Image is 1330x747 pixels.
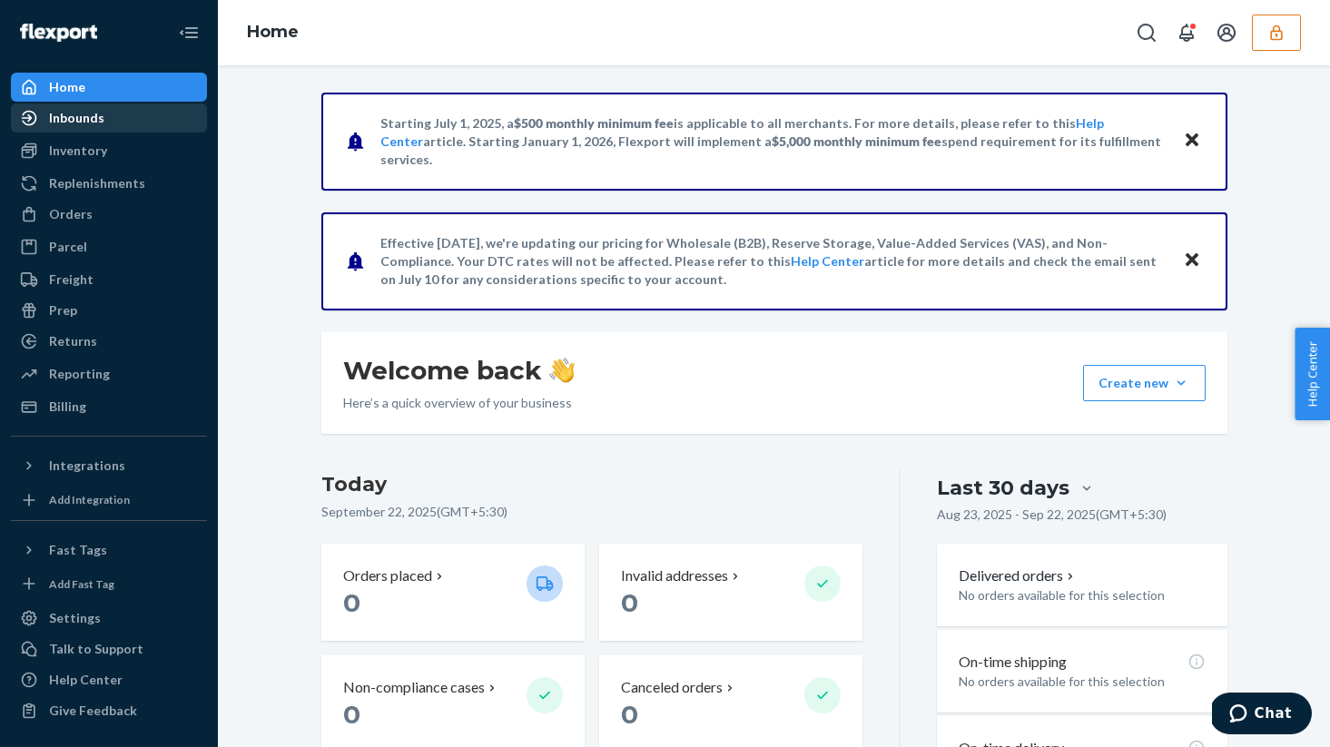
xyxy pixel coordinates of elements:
span: $5,000 monthly minimum fee [772,133,941,149]
a: Add Integration [11,487,207,513]
a: Replenishments [11,169,207,198]
div: Billing [49,398,86,416]
span: 0 [343,699,360,730]
a: Prep [11,296,207,325]
div: Parcel [49,238,87,256]
button: Close [1180,128,1204,154]
button: Close Navigation [171,15,207,51]
div: Reporting [49,365,110,383]
button: Fast Tags [11,536,207,565]
button: Open account menu [1208,15,1245,51]
span: 0 [621,699,638,730]
div: Last 30 days [937,474,1069,502]
span: $500 monthly minimum fee [514,115,674,131]
button: Orders placed 0 [321,544,585,641]
button: Create new [1083,365,1206,401]
p: Starting July 1, 2025, a is applicable to all merchants. For more details, please refer to this a... [380,114,1166,169]
div: Integrations [49,457,125,475]
button: Help Center [1295,328,1330,420]
a: Returns [11,327,207,356]
button: Give Feedback [11,696,207,725]
div: Inventory [49,142,107,160]
div: Freight [49,270,94,289]
span: 0 [621,587,638,618]
p: Canceled orders [621,677,723,698]
p: Aug 23, 2025 - Sep 22, 2025 ( GMT+5:30 ) [937,506,1167,524]
button: Close [1180,248,1204,274]
div: Inbounds [49,109,104,127]
p: Invalid addresses [621,565,728,586]
p: Effective [DATE], we're updating our pricing for Wholesale (B2B), Reserve Storage, Value-Added Se... [380,234,1166,289]
p: Non-compliance cases [343,677,485,698]
div: Home [49,78,85,96]
a: Home [11,73,207,102]
img: Flexport logo [20,24,97,42]
button: Open Search Box [1128,15,1165,51]
div: Replenishments [49,174,145,192]
a: Reporting [11,359,207,388]
a: Settings [11,604,207,633]
a: Billing [11,392,207,421]
p: On-time shipping [959,652,1067,673]
h1: Welcome back [343,354,575,387]
a: Orders [11,200,207,229]
div: Prep [49,301,77,319]
div: Add Integration [49,492,130,507]
h3: Today [321,470,863,499]
a: Freight [11,265,207,294]
p: No orders available for this selection [959,586,1205,604]
a: Help Center [11,665,207,694]
button: Open notifications [1168,15,1205,51]
a: Inventory [11,136,207,165]
a: Parcel [11,232,207,261]
div: Returns [49,332,97,350]
p: No orders available for this selection [959,673,1205,691]
iframe: Opens a widget where you can chat to one of our agents [1212,693,1312,738]
a: Home [247,22,299,42]
ol: breadcrumbs [232,6,313,59]
div: Fast Tags [49,541,107,559]
a: Inbounds [11,103,207,133]
button: Delivered orders [959,565,1078,586]
div: Give Feedback [49,702,137,720]
span: 0 [343,587,360,618]
button: Invalid addresses 0 [599,544,862,641]
button: Integrations [11,451,207,480]
div: Orders [49,205,93,223]
p: Here’s a quick overview of your business [343,394,575,412]
button: Talk to Support [11,634,207,663]
div: Settings [49,609,101,627]
a: Add Fast Tag [11,572,207,597]
div: Add Fast Tag [49,576,114,592]
a: Help Center [791,253,864,269]
div: Talk to Support [49,640,143,658]
p: Orders placed [343,565,432,586]
div: Help Center [49,671,123,689]
img: hand-wave emoji [549,358,575,383]
p: September 22, 2025 ( GMT+5:30 ) [321,503,863,521]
